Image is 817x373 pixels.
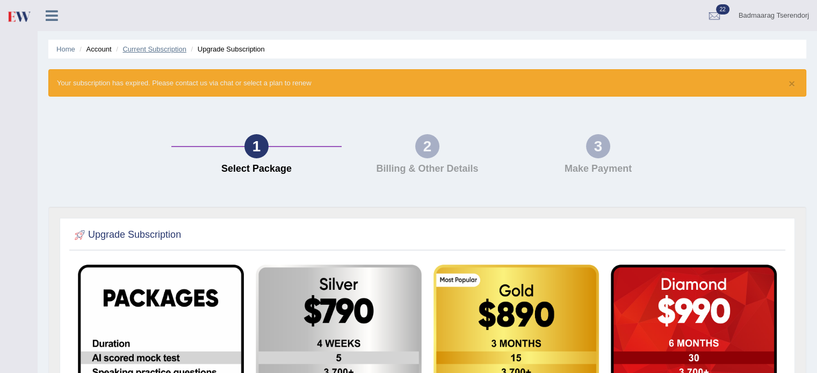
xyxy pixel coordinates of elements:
div: 2 [415,134,439,158]
div: Your subscription has expired. Please contact us via chat or select a plan to renew [48,69,806,97]
a: Home [56,45,75,53]
h4: Make Payment [518,164,678,174]
li: Upgrade Subscription [189,44,265,54]
h4: Billing & Other Details [347,164,507,174]
h2: Upgrade Subscription [72,227,181,243]
div: 3 [586,134,610,158]
li: Account [77,44,111,54]
h4: Select Package [177,164,337,174]
div: 1 [244,134,269,158]
a: Current Subscription [122,45,186,53]
button: × [789,78,795,89]
span: 22 [716,4,729,14]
